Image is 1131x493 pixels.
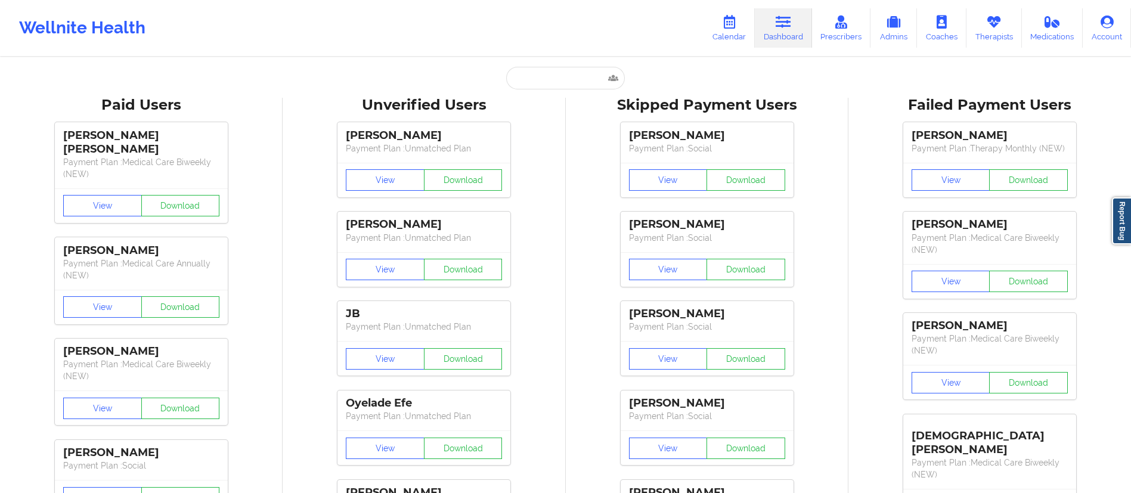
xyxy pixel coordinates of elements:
[629,348,708,370] button: View
[707,259,785,280] button: Download
[346,396,502,410] div: Oyelade Efe
[707,438,785,459] button: Download
[63,345,219,358] div: [PERSON_NAME]
[63,296,142,318] button: View
[912,218,1068,231] div: [PERSON_NAME]
[63,156,219,180] p: Payment Plan : Medical Care Biweekly (NEW)
[1022,8,1083,48] a: Medications
[63,244,219,258] div: [PERSON_NAME]
[912,129,1068,142] div: [PERSON_NAME]
[346,218,502,231] div: [PERSON_NAME]
[63,258,219,281] p: Payment Plan : Medical Care Annually (NEW)
[629,129,785,142] div: [PERSON_NAME]
[629,218,785,231] div: [PERSON_NAME]
[8,96,274,114] div: Paid Users
[629,307,785,321] div: [PERSON_NAME]
[966,8,1022,48] a: Therapists
[912,232,1068,256] p: Payment Plan : Medical Care Biweekly (NEW)
[870,8,917,48] a: Admins
[346,307,502,321] div: JB
[63,398,142,419] button: View
[574,96,840,114] div: Skipped Payment Users
[912,372,990,393] button: View
[346,129,502,142] div: [PERSON_NAME]
[63,129,219,156] div: [PERSON_NAME] [PERSON_NAME]
[346,438,424,459] button: View
[629,321,785,333] p: Payment Plan : Social
[629,438,708,459] button: View
[629,259,708,280] button: View
[63,358,219,382] p: Payment Plan : Medical Care Biweekly (NEW)
[912,457,1068,480] p: Payment Plan : Medical Care Biweekly (NEW)
[346,259,424,280] button: View
[917,8,966,48] a: Coaches
[629,142,785,154] p: Payment Plan : Social
[629,169,708,191] button: View
[707,169,785,191] button: Download
[704,8,755,48] a: Calendar
[63,460,219,472] p: Payment Plan : Social
[912,420,1068,457] div: [DEMOGRAPHIC_DATA][PERSON_NAME]
[424,169,503,191] button: Download
[629,410,785,422] p: Payment Plan : Social
[912,319,1068,333] div: [PERSON_NAME]
[424,259,503,280] button: Download
[346,142,502,154] p: Payment Plan : Unmatched Plan
[629,232,785,244] p: Payment Plan : Social
[424,348,503,370] button: Download
[141,296,220,318] button: Download
[912,271,990,292] button: View
[912,142,1068,154] p: Payment Plan : Therapy Monthly (NEW)
[63,195,142,216] button: View
[989,372,1068,393] button: Download
[63,446,219,460] div: [PERSON_NAME]
[1112,197,1131,244] a: Report Bug
[141,195,220,216] button: Download
[424,438,503,459] button: Download
[755,8,812,48] a: Dashboard
[346,410,502,422] p: Payment Plan : Unmatched Plan
[346,169,424,191] button: View
[346,232,502,244] p: Payment Plan : Unmatched Plan
[989,271,1068,292] button: Download
[346,321,502,333] p: Payment Plan : Unmatched Plan
[629,396,785,410] div: [PERSON_NAME]
[812,8,871,48] a: Prescribers
[912,169,990,191] button: View
[707,348,785,370] button: Download
[1083,8,1131,48] a: Account
[989,169,1068,191] button: Download
[346,348,424,370] button: View
[291,96,557,114] div: Unverified Users
[857,96,1123,114] div: Failed Payment Users
[141,398,220,419] button: Download
[912,333,1068,356] p: Payment Plan : Medical Care Biweekly (NEW)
